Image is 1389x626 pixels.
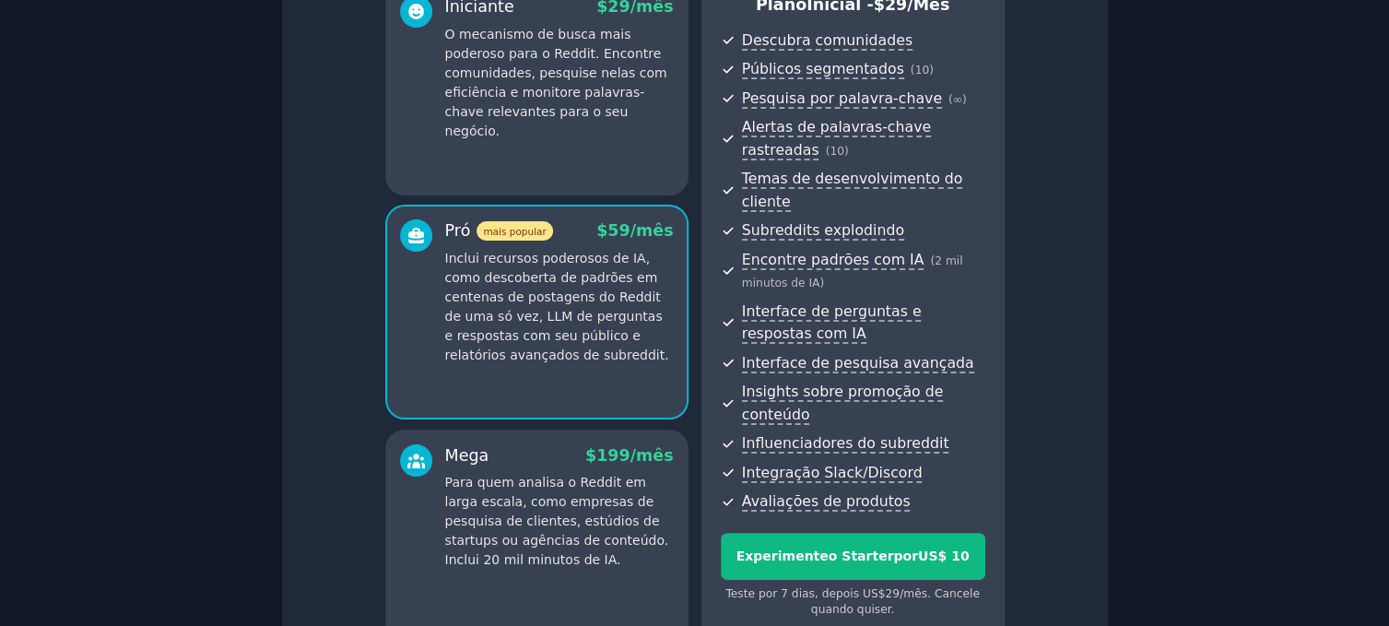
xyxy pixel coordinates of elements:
[953,93,962,106] font: ∞
[721,533,985,580] button: Experimenteo StarterporUS$ 10
[742,254,963,290] font: 2 mil minutos de IA
[829,549,894,563] font: o Starter
[742,302,922,343] font: Interface de perguntas e respostas com IA
[885,587,900,600] font: 29
[445,446,489,465] font: Mega
[736,549,829,563] font: Experimente
[596,446,630,465] font: 199
[742,89,942,107] font: Pesquisa por palavra-chave
[585,446,596,465] font: $
[445,27,667,138] font: O mecanismo de busca mais poderoso para o Reddit. Encontre comunidades, pesquise nelas com eficiê...
[445,251,669,362] font: Inclui recursos poderosos de IA, como descoberta de padrões em centenas de postagens do Reddit de...
[962,93,967,106] font: )
[742,464,923,481] font: Integração Slack/Discord
[930,254,935,267] font: (
[844,145,849,158] font: )
[630,221,674,240] font: /mês
[742,170,963,210] font: Temas de desenvolvimento do cliente
[893,549,918,563] font: por
[742,354,974,372] font: Interface de pesquisa avançada
[819,277,824,289] font: )
[815,587,886,600] font: , depois US$
[742,492,911,510] font: Avaliações de produtos
[445,221,471,240] font: Pró
[607,221,630,240] font: 59
[948,93,953,106] font: (
[742,60,904,77] font: Públicos segmentados
[825,145,830,158] font: (
[830,145,844,158] font: 10
[742,251,924,268] font: Encontre padrões com IA
[914,64,929,77] font: 10
[742,31,912,49] font: Descubra comunidades
[911,64,915,77] font: (
[742,221,904,239] font: Subreddits explodindo
[929,64,934,77] font: )
[483,226,546,237] font: mais popular
[596,221,607,240] font: $
[742,383,944,423] font: Insights sobre promoção de conteúdo
[742,434,949,452] font: Influenciadores do subreddit
[742,118,931,159] font: Alertas de palavras-chave rastreadas
[725,587,815,600] font: Teste por 7 dias
[445,475,669,567] font: Para quem analisa o Reddit em larga escala, como empresas de pesquisa de clientes, estúdios de st...
[900,587,927,600] font: /mês
[630,446,674,465] font: /mês
[918,549,970,563] font: US$ 10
